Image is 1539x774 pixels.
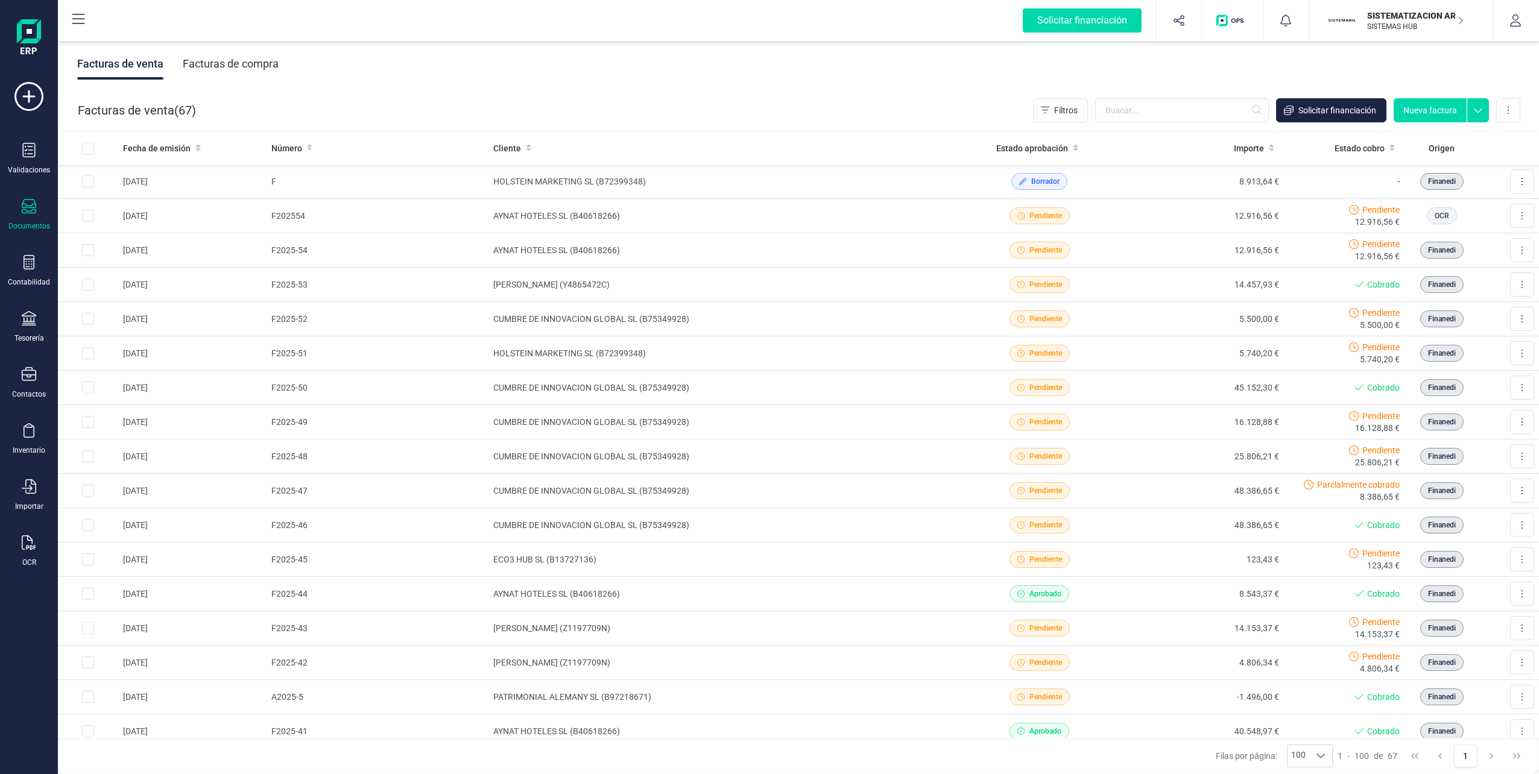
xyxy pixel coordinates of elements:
td: F2025-43 [267,611,488,646]
td: 16.128,88 € [1121,405,1284,439]
div: Row Selected b91148eb-828f-46c8-8659-707eb99e7078 [82,622,94,634]
span: Pendiente [1362,238,1400,250]
td: [DATE] [118,233,267,268]
div: OCR [22,558,36,567]
button: SISISTEMATIZACION ARQUITECTONICA EN REFORMAS SLSISTEMAS HUB [1324,1,1478,40]
div: Row Selected 846d11ce-f8e8-4059-9428-994d003f2f9c [82,313,94,325]
img: SI [1329,7,1355,34]
span: Aprobado [1029,588,1061,599]
div: Importar [15,502,43,511]
td: 25.806,21 € [1121,439,1284,474]
button: Page 1 [1454,744,1477,767]
div: Row Selected 18921260-bae4-4bd3-8cf1-9ff991ffd7b1 [82,416,94,428]
span: Solicitar financiación [1298,104,1376,116]
td: [DATE] [118,165,267,199]
span: Finanedi [1428,382,1456,393]
span: Pendiente [1029,657,1062,668]
td: 12.916,56 € [1121,233,1284,268]
span: Pendiente [1029,554,1062,565]
td: [DATE] [118,371,267,405]
button: Nueva factura [1394,98,1467,122]
td: AYNAT HOTELES SL (B40618266) [488,199,958,233]
td: [DATE] [118,680,267,714]
span: Finanedi [1428,313,1456,324]
div: All items unselected [82,142,94,154]
span: Pendiente [1362,307,1400,319]
div: Tesorería [14,333,44,343]
td: F2025-52 [267,302,488,336]
span: Pendiente [1029,348,1062,359]
span: Finanedi [1428,451,1456,462]
div: Row Selected 04c0a387-207b-4a64-8ab6-caf153c05dde [82,725,94,737]
p: SISTEMATIZACION ARQUITECTONICA EN REFORMAS SL [1367,10,1464,22]
span: Finanedi [1428,245,1456,256]
span: Cobrado [1367,725,1400,737]
td: [PERSON_NAME] (Z1197709N) [488,611,958,646]
span: Parcialmente cobrado [1317,479,1400,491]
p: SISTEMAS HUB [1367,22,1464,31]
div: Row Selected 7e8cdea2-f03a-4a9f-b642-173b833a109e [82,347,94,359]
td: [DATE] [118,543,267,577]
span: Finanedi [1428,485,1456,496]
td: [DATE] [118,714,267,749]
td: 8.543,37 € [1121,577,1284,611]
div: Row Selected 63bc8302-d2b4-4057-9545-9f290bbae308 [82,485,94,497]
td: F2025-54 [267,233,488,268]
span: Importe [1234,142,1264,154]
td: [DATE] [118,439,267,474]
td: 45.152,30 € [1121,371,1284,405]
td: [DATE] [118,577,267,611]
td: [DATE] [118,268,267,302]
span: Pendiente [1029,520,1062,530]
td: F2025-44 [267,577,488,611]
td: F2025-42 [267,646,488,680]
td: [DATE] [118,508,267,543]
span: 25.806,21 € [1355,456,1400,468]
span: 100 [1288,745,1309,767]
span: Finanedi [1428,623,1456,634]
div: Row Selected e13e38e7-22b0-4633-a262-d2f7e652f4fd [82,210,94,222]
td: PATRIMONIAL ALEMANY SL (B97218671) [488,680,958,714]
span: Finanedi [1428,726,1456,737]
td: 8.913,64 € [1121,165,1284,199]
span: 123,43 € [1367,559,1400,571]
td: F2025­54 [267,199,488,233]
span: Finanedi [1428,520,1456,530]
div: - [1338,750,1397,762]
span: Pendiente [1029,623,1062,634]
span: Estado cobro [1335,142,1385,154]
td: [PERSON_NAME] (Z1197709N) [488,646,958,680]
span: 5.740,20 € [1360,353,1400,365]
td: 14.153,37 € [1121,611,1284,646]
div: Facturas de venta [77,48,163,80]
span: Filtros [1054,104,1078,116]
span: 100 [1354,750,1369,762]
span: 67 [1388,750,1397,762]
span: Finanedi [1428,417,1456,427]
td: 4.806,34 € [1121,646,1284,680]
td: 48.386,65 € [1121,474,1284,508]
div: Row Selected 471d7eeb-18df-4cfd-8434-2d998b6b80f4 [82,656,94,669]
td: A2025-5 [267,680,488,714]
span: Pendiente [1362,616,1400,628]
button: Filtros [1033,98,1088,122]
span: Pendiente [1029,382,1062,393]
span: Finanedi [1428,554,1456,565]
span: Número [271,142,302,154]
td: [DATE] [118,302,267,336]
td: CUMBRE DE INNOVACION GLOBAL SL (B75349928) [488,405,958,439]
td: CUMBRE DE INNOVACION GLOBAL SL (B75349928) [488,474,958,508]
td: [DATE] [118,336,267,371]
span: Borrador [1031,176,1060,187]
span: Pendiente [1362,547,1400,559]
button: First Page [1403,744,1426,767]
span: Finanedi [1428,279,1456,290]
td: 40.548,97 € [1121,714,1284,749]
input: Buscar... [1095,98,1269,122]
td: 5.740,20 € [1121,336,1284,371]
span: Finanedi [1428,348,1456,359]
td: AYNAT HOTELES SL (B40618266) [488,714,958,749]
span: Pendiente [1362,410,1400,422]
td: HOLSTEIN MARKETING SL (B72399348) [488,165,958,199]
span: Pendiente [1029,485,1062,496]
